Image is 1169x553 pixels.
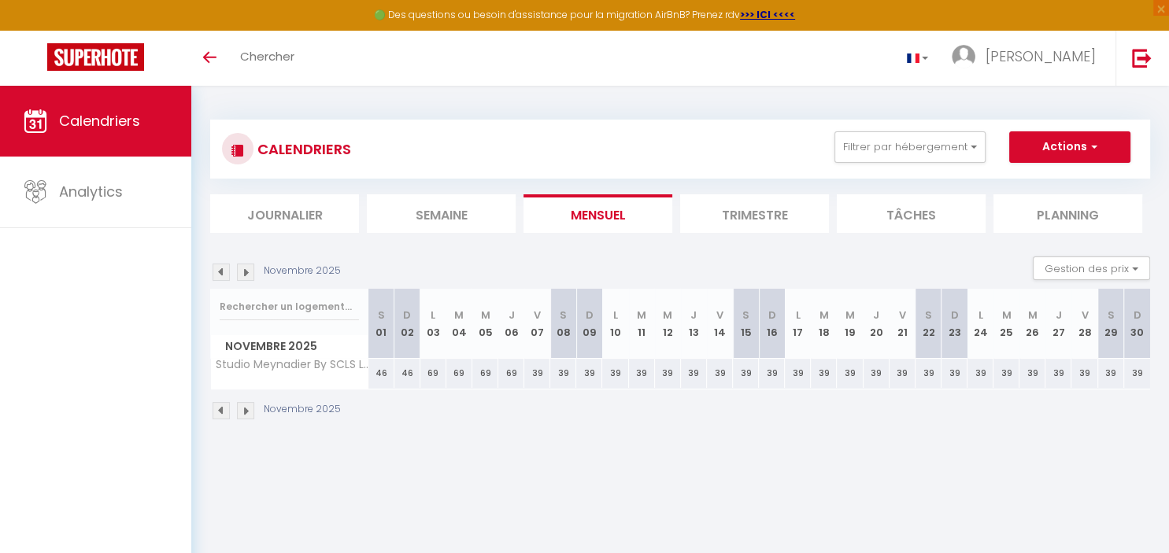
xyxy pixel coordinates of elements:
abbr: J [690,308,697,323]
th: 09 [576,289,602,359]
a: ... [PERSON_NAME] [940,31,1115,86]
div: 39 [941,359,967,388]
div: 39 [524,359,550,388]
th: 03 [420,289,446,359]
div: 39 [811,359,837,388]
span: [PERSON_NAME] [986,46,1096,66]
abbr: S [925,308,932,323]
abbr: V [534,308,541,323]
th: 28 [1071,289,1097,359]
div: 39 [602,359,628,388]
li: Mensuel [523,194,672,233]
abbr: M [845,308,855,323]
abbr: M [663,308,672,323]
div: 39 [1071,359,1097,388]
div: 69 [498,359,524,388]
th: 26 [1019,289,1045,359]
th: 15 [733,289,759,359]
a: >>> ICI <<<< [740,8,795,21]
div: 39 [759,359,785,388]
th: 16 [759,289,785,359]
th: 14 [707,289,733,359]
span: Novembre 2025 [211,335,368,358]
abbr: D [586,308,594,323]
div: 39 [576,359,602,388]
div: 39 [550,359,576,388]
abbr: V [899,308,906,323]
button: Gestion des prix [1033,256,1150,280]
div: 39 [1019,359,1045,388]
p: Novembre 2025 [264,402,341,417]
th: 13 [681,289,707,359]
div: 39 [967,359,993,388]
th: 07 [524,289,550,359]
span: Studio Meynadier By SCLS Locations [213,359,371,371]
th: 21 [890,289,916,359]
div: 39 [1124,359,1150,388]
th: 02 [394,289,420,359]
abbr: J [1056,308,1062,323]
div: 39 [681,359,707,388]
img: ... [952,45,975,68]
abbr: S [378,308,385,323]
abbr: S [560,308,567,323]
abbr: L [431,308,435,323]
div: 39 [864,359,890,388]
th: 20 [864,289,890,359]
abbr: D [768,308,776,323]
div: 39 [785,359,811,388]
div: 39 [733,359,759,388]
div: 39 [707,359,733,388]
span: Analytics [59,182,123,201]
abbr: J [509,308,515,323]
th: 06 [498,289,524,359]
div: 39 [1045,359,1071,388]
button: Filtrer par hébergement [834,131,986,163]
div: 46 [368,359,394,388]
th: 08 [550,289,576,359]
h3: CALENDRIERS [253,131,351,167]
div: 39 [916,359,941,388]
th: 04 [446,289,472,359]
abbr: M [819,308,829,323]
abbr: M [1002,308,1012,323]
th: 12 [655,289,681,359]
th: 29 [1098,289,1124,359]
abbr: L [796,308,801,323]
li: Tâches [837,194,986,233]
abbr: L [613,308,618,323]
li: Semaine [367,194,516,233]
abbr: D [950,308,958,323]
li: Trimestre [680,194,829,233]
abbr: M [454,308,464,323]
div: 39 [993,359,1019,388]
th: 19 [837,289,863,359]
a: Chercher [228,31,306,86]
div: 39 [629,359,655,388]
span: Calendriers [59,111,140,131]
th: 23 [941,289,967,359]
div: 69 [446,359,472,388]
abbr: D [403,308,411,323]
abbr: V [1082,308,1089,323]
th: 22 [916,289,941,359]
abbr: L [978,308,983,323]
abbr: M [480,308,490,323]
abbr: M [1028,308,1038,323]
div: 69 [472,359,498,388]
div: 39 [837,359,863,388]
li: Planning [993,194,1142,233]
th: 18 [811,289,837,359]
th: 11 [629,289,655,359]
div: 39 [655,359,681,388]
p: Novembre 2025 [264,264,341,278]
div: 39 [1098,359,1124,388]
div: 39 [890,359,916,388]
img: Super Booking [47,43,144,71]
button: Actions [1009,131,1130,163]
th: 24 [967,289,993,359]
th: 01 [368,289,394,359]
div: 69 [420,359,446,388]
input: Rechercher un logement... [220,293,359,321]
